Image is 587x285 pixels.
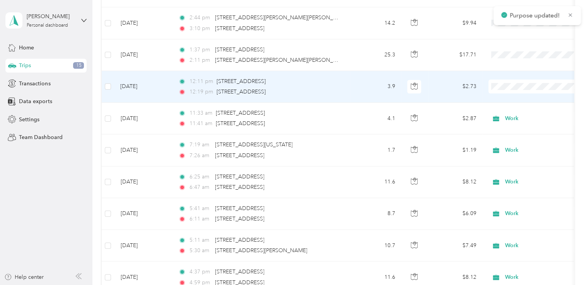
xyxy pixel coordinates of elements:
[114,39,172,71] td: [DATE]
[215,237,264,243] span: [STREET_ADDRESS]
[189,151,212,160] span: 7:26 am
[350,166,401,198] td: 11.6
[27,12,75,20] div: [PERSON_NAME]
[189,77,213,86] span: 12:11 pm
[428,230,482,261] td: $7.49
[114,71,172,103] td: [DATE]
[544,242,587,285] iframe: Everlance-gr Chat Button Frame
[428,198,482,230] td: $6.09
[350,7,401,39] td: 14.2
[510,11,561,20] p: Purpose updated!
[189,236,212,244] span: 5:11 am
[217,88,266,95] span: [STREET_ADDRESS]
[114,166,172,198] td: [DATE]
[505,273,576,282] span: Work
[215,184,264,190] span: [STREET_ADDRESS]
[189,109,212,117] span: 11:33 am
[215,25,264,32] span: [STREET_ADDRESS]
[350,71,401,103] td: 3.9
[216,110,265,116] span: [STREET_ADDRESS]
[215,46,264,53] span: [STREET_ADDRESS]
[189,246,212,255] span: 5:30 am
[215,141,292,148] span: [STREET_ADDRESS][US_STATE]
[27,23,68,28] div: Personal dashboard
[114,103,172,134] td: [DATE]
[19,44,34,52] span: Home
[215,14,350,21] span: [STREET_ADDRESS][PERSON_NAME][PERSON_NAME]
[19,97,52,105] span: Data exports
[215,173,264,180] span: [STREET_ADDRESS]
[189,268,212,276] span: 4:37 pm
[428,71,482,103] td: $2.73
[114,198,172,230] td: [DATE]
[216,120,265,127] span: [STREET_ADDRESS]
[73,62,84,69] span: 15
[189,14,212,22] span: 2:44 pm
[19,115,39,124] span: Settings
[4,273,44,281] button: Help center
[114,134,172,166] td: [DATE]
[215,205,264,212] span: [STREET_ADDRESS]
[114,230,172,261] td: [DATE]
[215,57,350,63] span: [STREET_ADDRESS][PERSON_NAME][PERSON_NAME]
[114,7,172,39] td: [DATE]
[189,215,212,223] span: 6:11 am
[350,230,401,261] td: 10.7
[428,7,482,39] td: $9.94
[19,61,31,70] span: Trips
[189,173,212,181] span: 6:25 am
[189,141,212,149] span: 7:19 am
[505,146,576,154] span: Work
[189,119,212,128] span: 11:41 am
[505,241,576,250] span: Work
[215,152,264,159] span: [STREET_ADDRESS]
[428,134,482,166] td: $1.19
[189,183,212,192] span: 6:47 am
[19,80,50,88] span: Transactions
[428,166,482,198] td: $8.12
[19,133,62,141] span: Team Dashboard
[350,198,401,230] td: 8.7
[350,134,401,166] td: 1.7
[428,39,482,71] td: $17.71
[350,39,401,71] td: 25.3
[505,178,576,186] span: Work
[215,247,307,254] span: [STREET_ADDRESS][PERSON_NAME]
[189,56,212,64] span: 2:11 pm
[189,204,212,213] span: 5:41 am
[428,103,482,134] td: $2.87
[215,215,264,222] span: [STREET_ADDRESS]
[217,78,266,85] span: [STREET_ADDRESS]
[189,24,212,33] span: 3:10 pm
[215,268,264,275] span: [STREET_ADDRESS]
[350,103,401,134] td: 4.1
[189,46,212,54] span: 1:37 pm
[505,209,576,218] span: Work
[189,88,213,96] span: 12:19 pm
[505,114,576,123] span: Work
